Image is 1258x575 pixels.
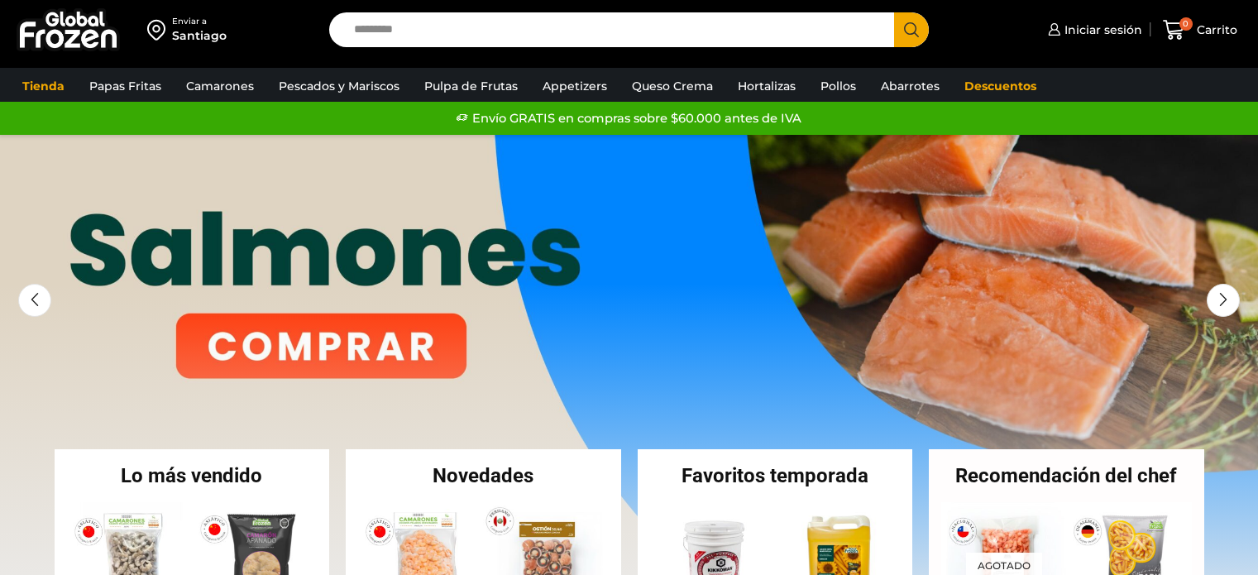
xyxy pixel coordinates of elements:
h2: Novedades [346,466,621,486]
span: Iniciar sesión [1060,22,1142,38]
a: Hortalizas [729,70,804,102]
h2: Favoritos temporada [638,466,913,486]
div: Enviar a [172,16,227,27]
h2: Lo más vendido [55,466,330,486]
a: Papas Fritas [81,70,170,102]
div: Next slide [1207,284,1240,317]
a: Pulpa de Frutas [416,70,526,102]
a: 0 Carrito [1159,11,1241,50]
div: Previous slide [18,284,51,317]
a: Camarones [178,70,262,102]
div: Santiago [172,27,227,44]
button: Search button [894,12,929,47]
img: address-field-icon.svg [147,16,172,44]
a: Abarrotes [873,70,948,102]
h2: Recomendación del chef [929,466,1204,486]
a: Pollos [812,70,864,102]
a: Pescados y Mariscos [270,70,408,102]
a: Descuentos [956,70,1045,102]
span: Carrito [1193,22,1237,38]
a: Appetizers [534,70,615,102]
a: Queso Crema [624,70,721,102]
a: Iniciar sesión [1044,13,1142,46]
a: Tienda [14,70,73,102]
span: 0 [1179,17,1193,31]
